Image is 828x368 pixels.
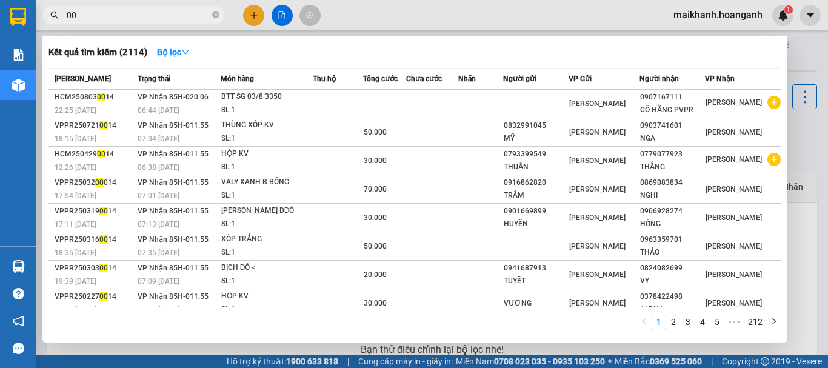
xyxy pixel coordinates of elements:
[50,11,59,19] span: search
[364,299,387,307] span: 30.000
[55,148,134,161] div: HCM250429 14
[221,275,312,288] div: SL: 1
[458,75,476,83] span: Nhãn
[504,189,568,202] div: TRÂM
[504,262,568,275] div: 0941687913
[667,315,680,329] a: 2
[99,207,108,215] span: 00
[221,246,312,259] div: SL: 1
[221,303,312,316] div: SL: 1
[710,315,724,329] a: 5
[710,315,724,329] li: 5
[364,270,387,279] span: 20.000
[639,75,679,83] span: Người nhận
[569,242,626,250] span: [PERSON_NAME]
[503,75,536,83] span: Người gửi
[640,132,704,145] div: NGA
[666,315,681,329] li: 2
[221,104,312,117] div: SL: 1
[637,315,652,329] li: Previous Page
[221,161,312,174] div: SL: 1
[221,176,312,189] div: VALY XANH B BÓNG
[363,75,398,83] span: Tổng cước
[640,205,704,218] div: 0906928274
[640,148,704,161] div: 0779077923
[55,262,134,275] div: VPPR250303 14
[138,178,209,187] span: VP Nhận 85H-011.55
[652,315,666,329] li: 1
[55,205,134,218] div: VPPR250319 14
[706,128,762,136] span: [PERSON_NAME]
[364,156,387,165] span: 30.000
[767,153,781,166] span: plus-circle
[641,318,648,325] span: left
[48,46,147,59] h3: Kết quả tìm kiếm ( 2114 )
[706,185,762,193] span: [PERSON_NAME]
[55,249,96,257] span: 18:35 [DATE]
[12,260,25,273] img: warehouse-icon
[770,318,778,325] span: right
[67,8,210,22] input: Tìm tên, số ĐT hoặc mã đơn
[221,189,312,202] div: SL: 1
[138,150,209,158] span: VP Nhận 85H-011.55
[724,315,744,329] li: Next 5 Pages
[138,306,179,314] span: 08:21 [DATE]
[138,163,179,172] span: 06:38 [DATE]
[569,128,626,136] span: [PERSON_NAME]
[10,8,26,26] img: logo-vxr
[138,249,179,257] span: 07:35 [DATE]
[138,264,209,272] span: VP Nhận 85H-011.55
[640,218,704,230] div: HỒNG
[695,315,710,329] li: 4
[569,299,626,307] span: [PERSON_NAME]
[99,264,108,272] span: 00
[640,290,704,303] div: 0378422498
[504,205,568,218] div: 0901669899
[504,176,568,189] div: 0916862820
[221,290,312,303] div: HỘP KV
[640,303,704,316] div: ALPHA
[55,91,134,104] div: HCM250803 14
[744,315,767,329] li: 212
[138,235,209,244] span: VP Nhận 85H-011.55
[221,119,312,132] div: THÙNG XỐP KV
[12,79,25,92] img: warehouse-icon
[55,220,96,229] span: 17:11 [DATE]
[138,207,209,215] span: VP Nhận 85H-011.55
[138,121,209,130] span: VP Nhận 85H-011.55
[640,91,704,104] div: 0907167111
[706,213,762,222] span: [PERSON_NAME]
[637,315,652,329] button: left
[157,47,190,57] strong: Bộ lọc
[364,128,387,136] span: 50.000
[138,75,170,83] span: Trạng thái
[212,11,219,18] span: close-circle
[705,75,735,83] span: VP Nhận
[12,49,25,61] img: solution-icon
[569,99,626,108] span: [PERSON_NAME]
[138,192,179,200] span: 07:01 [DATE]
[364,242,387,250] span: 50.000
[138,106,179,115] span: 06:44 [DATE]
[97,150,105,158] span: 00
[406,75,442,83] span: Chưa cước
[97,93,105,101] span: 00
[706,155,762,164] span: [PERSON_NAME]
[706,299,762,307] span: [PERSON_NAME]
[13,315,24,327] span: notification
[681,315,695,329] a: 3
[55,277,96,286] span: 19:39 [DATE]
[640,262,704,275] div: 0824082699
[13,288,24,299] span: question-circle
[706,98,762,107] span: [PERSON_NAME]
[313,75,336,83] span: Thu hộ
[569,156,626,165] span: [PERSON_NAME]
[724,315,744,329] span: •••
[138,220,179,229] span: 07:13 [DATE]
[55,119,134,132] div: VPPR250721 14
[640,189,704,202] div: NGHI
[221,233,312,246] div: XỐP TRẮNG
[767,315,781,329] li: Next Page
[696,315,709,329] a: 4
[99,292,108,301] span: 00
